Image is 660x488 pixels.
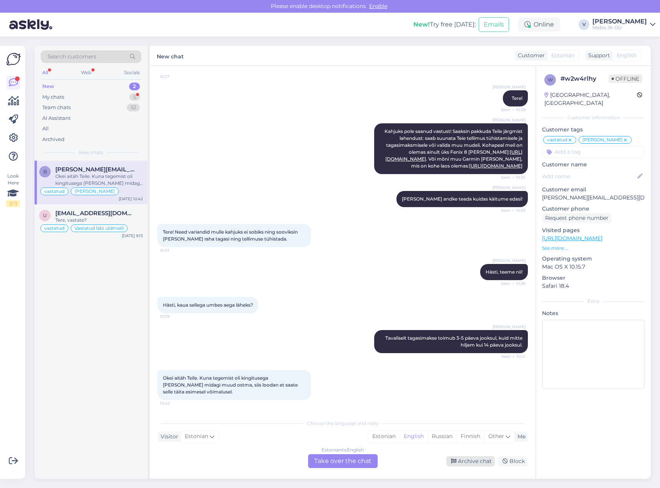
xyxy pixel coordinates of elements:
[42,136,65,143] div: Archived
[55,173,143,187] div: Okei aitäh Teile. Kuna tegemist oli kingitusega [PERSON_NAME] midagi muud ostma, siis loodan et s...
[413,21,430,28] b: New!
[542,274,645,282] p: Browser
[542,226,645,234] p: Visited pages
[493,84,526,90] span: [PERSON_NAME]
[609,75,642,83] span: Offline
[592,18,647,25] div: [PERSON_NAME]
[542,172,636,181] input: Add name
[542,146,645,158] input: Add a tag
[43,212,47,218] span: u
[160,400,189,406] span: 10:42
[163,229,299,242] span: Tere! Need variandid mulle kahjuks ei sobiks ning sooviksin [PERSON_NAME] raha tagasi ning tellim...
[160,314,189,319] span: 10:39
[55,166,135,173] span: bert.privoi@gmail.com
[592,25,647,31] div: Mobix JK OÜ
[498,456,528,466] div: Block
[119,196,143,202] div: [DATE] 10:42
[582,138,623,142] span: [PERSON_NAME]
[41,68,50,78] div: All
[42,93,64,101] div: My chats
[542,126,645,134] p: Customer tags
[402,196,522,202] span: [PERSON_NAME] andke teada kuidas käitume edasi!
[514,433,526,441] div: Me
[497,107,526,113] span: Seen ✓ 10:28
[42,125,49,133] div: All
[518,18,560,32] div: Online
[446,456,495,466] div: Archive chat
[158,420,528,427] div: Choose the language and reply
[385,128,524,169] span: Kahjuks pole saanud vastust! Saaksin pakkuda Teile järgmist lahendust: saab suunata Teie tellimus...
[542,205,645,213] p: Customer phone
[497,174,526,180] span: Seen ✓ 10:32
[585,51,610,60] div: Support
[542,194,645,202] p: [PERSON_NAME][EMAIL_ADDRESS][DOMAIN_NAME]
[617,51,637,60] span: English
[122,233,143,239] div: [DATE] 9:13
[42,83,54,90] div: New
[592,18,655,31] a: [PERSON_NAME]Mobix JK OÜ
[579,19,589,30] div: V
[44,226,65,231] span: vastatud
[497,207,526,213] span: Seen ✓ 10:33
[542,298,645,305] div: Extra
[542,235,602,242] a: [URL][DOMAIN_NAME]
[547,138,567,142] span: vastatud
[542,309,645,317] p: Notes
[157,50,184,61] label: New chat
[515,51,545,60] div: Customer
[542,213,612,223] div: Request phone number
[493,258,526,264] span: [PERSON_NAME]
[544,91,637,107] div: [GEOGRAPHIC_DATA], [GEOGRAPHIC_DATA]
[43,169,47,174] span: b
[551,51,575,60] span: Estonian
[497,354,526,359] span: Seen ✓ 10:41
[75,189,115,194] span: [PERSON_NAME]
[385,335,524,348] span: Tavaliselt tagasimakse toimub 3-5 päeva jooksul, kuid mitte hiljem kui 14 päeva jooksul.
[48,53,96,61] span: Search customers
[561,74,609,83] div: # w2w4rlhy
[488,433,504,440] span: Other
[493,185,526,191] span: [PERSON_NAME]
[542,161,645,169] p: Customer name
[367,3,390,10] span: Enable
[469,163,522,169] a: [URL][DOMAIN_NAME]
[542,186,645,194] p: Customer email
[127,104,140,111] div: 52
[479,17,509,32] button: Emails
[456,431,484,442] div: Finnish
[497,281,526,286] span: Seen ✓ 10:36
[413,20,476,29] div: Try free [DATE]:
[123,68,141,78] div: Socials
[79,149,103,156] span: New chats
[486,269,522,275] span: Hästi, teeme nii!
[368,431,400,442] div: Estonian
[548,77,553,83] span: w
[160,247,189,253] span: 10:33
[493,324,526,330] span: [PERSON_NAME]
[55,217,143,224] div: Tere, vastate?
[493,117,526,123] span: [PERSON_NAME]
[6,52,21,66] img: Askly Logo
[44,189,65,194] span: vastatud
[428,431,456,442] div: Russian
[542,114,645,121] div: Customer information
[400,431,428,442] div: English
[308,454,378,468] div: Take over the chat
[542,245,645,252] p: See more ...
[542,282,645,290] p: Safari 18.4
[75,226,124,231] span: Vastatud läbi üldmeili
[322,447,364,453] div: Estonian to English
[55,210,135,217] span: uku.ojasalu@gmail.com
[129,83,140,90] div: 2
[158,433,178,441] div: Visitor
[542,263,645,271] p: Mac OS X 10.15.7
[42,115,71,122] div: AI Assistant
[163,375,299,395] span: Okei aitäh Teile. Kuna tegemist oli kingitusega [PERSON_NAME] midagi muud ostma, siis loodan et s...
[512,95,522,101] span: Tere!
[80,68,93,78] div: Web
[129,93,140,101] div: 5
[185,432,208,441] span: Estonian
[42,104,71,111] div: Team chats
[6,200,20,207] div: 2 / 3
[6,173,20,207] div: Look Here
